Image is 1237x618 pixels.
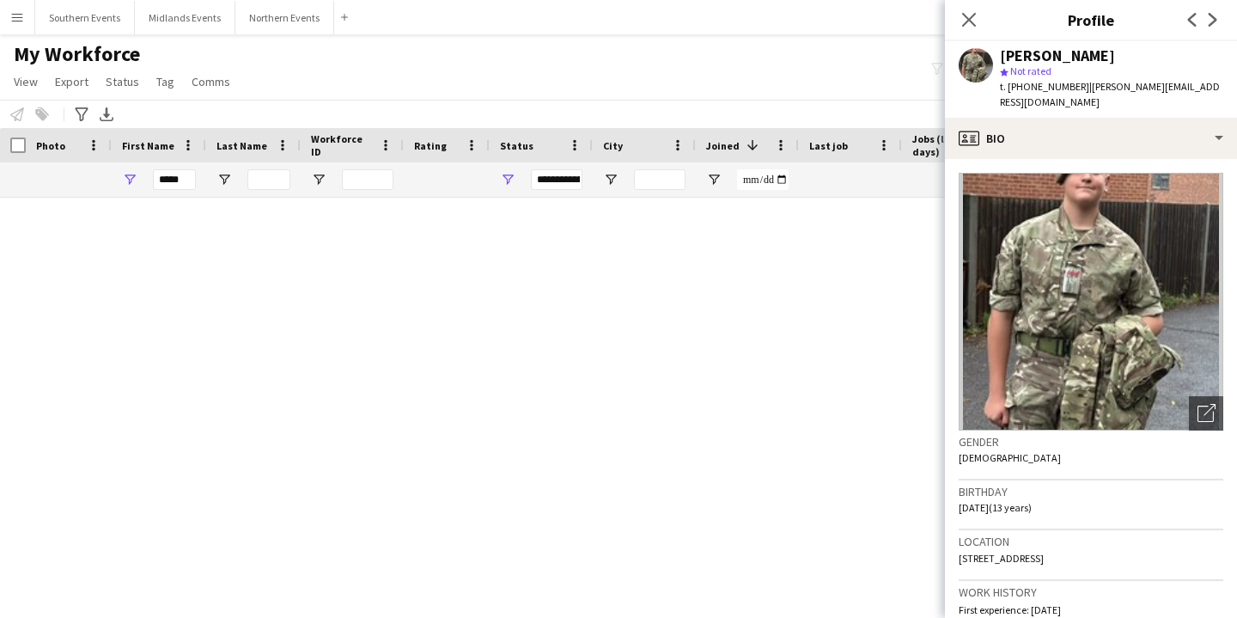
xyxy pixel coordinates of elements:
[1010,64,1051,77] span: Not rated
[414,139,447,152] span: Rating
[737,169,789,190] input: Joined Filter Input
[7,70,45,93] a: View
[603,172,618,187] button: Open Filter Menu
[634,169,686,190] input: City Filter Input
[71,104,92,125] app-action-btn: Advanced filters
[55,74,88,89] span: Export
[1189,396,1223,431] div: Open photos pop-in
[14,41,140,67] span: My Workforce
[149,70,181,93] a: Tag
[153,169,196,190] input: First Name Filter Input
[35,1,135,34] button: Southern Events
[959,173,1223,431] img: Crew avatar or photo
[235,1,334,34] button: Northern Events
[1000,48,1115,64] div: [PERSON_NAME]
[945,118,1237,159] div: Bio
[959,434,1223,450] h3: Gender
[216,139,267,152] span: Last Name
[247,169,290,190] input: Last Name Filter Input
[48,70,95,93] a: Export
[156,74,174,89] span: Tag
[99,70,146,93] a: Status
[959,534,1223,549] h3: Location
[603,139,623,152] span: City
[945,9,1237,31] h3: Profile
[122,139,174,152] span: First Name
[706,139,740,152] span: Joined
[959,451,1061,464] span: [DEMOGRAPHIC_DATA]
[185,70,237,93] a: Comms
[1000,80,1220,108] span: | [PERSON_NAME][EMAIL_ADDRESS][DOMAIN_NAME]
[500,172,515,187] button: Open Filter Menu
[106,74,139,89] span: Status
[959,484,1223,499] h3: Birthday
[1000,80,1089,93] span: t. [PHONE_NUMBER]
[959,501,1032,514] span: [DATE] (13 years)
[912,132,983,158] span: Jobs (last 90 days)
[342,169,393,190] input: Workforce ID Filter Input
[216,172,232,187] button: Open Filter Menu
[959,552,1044,565] span: [STREET_ADDRESS]
[311,172,326,187] button: Open Filter Menu
[500,139,533,152] span: Status
[311,132,373,158] span: Workforce ID
[36,139,65,152] span: Photo
[135,1,235,34] button: Midlands Events
[706,172,722,187] button: Open Filter Menu
[122,172,137,187] button: Open Filter Menu
[192,74,230,89] span: Comms
[96,104,117,125] app-action-btn: Export XLSX
[959,603,1223,616] p: First experience: [DATE]
[14,74,38,89] span: View
[959,584,1223,600] h3: Work history
[809,139,848,152] span: Last job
